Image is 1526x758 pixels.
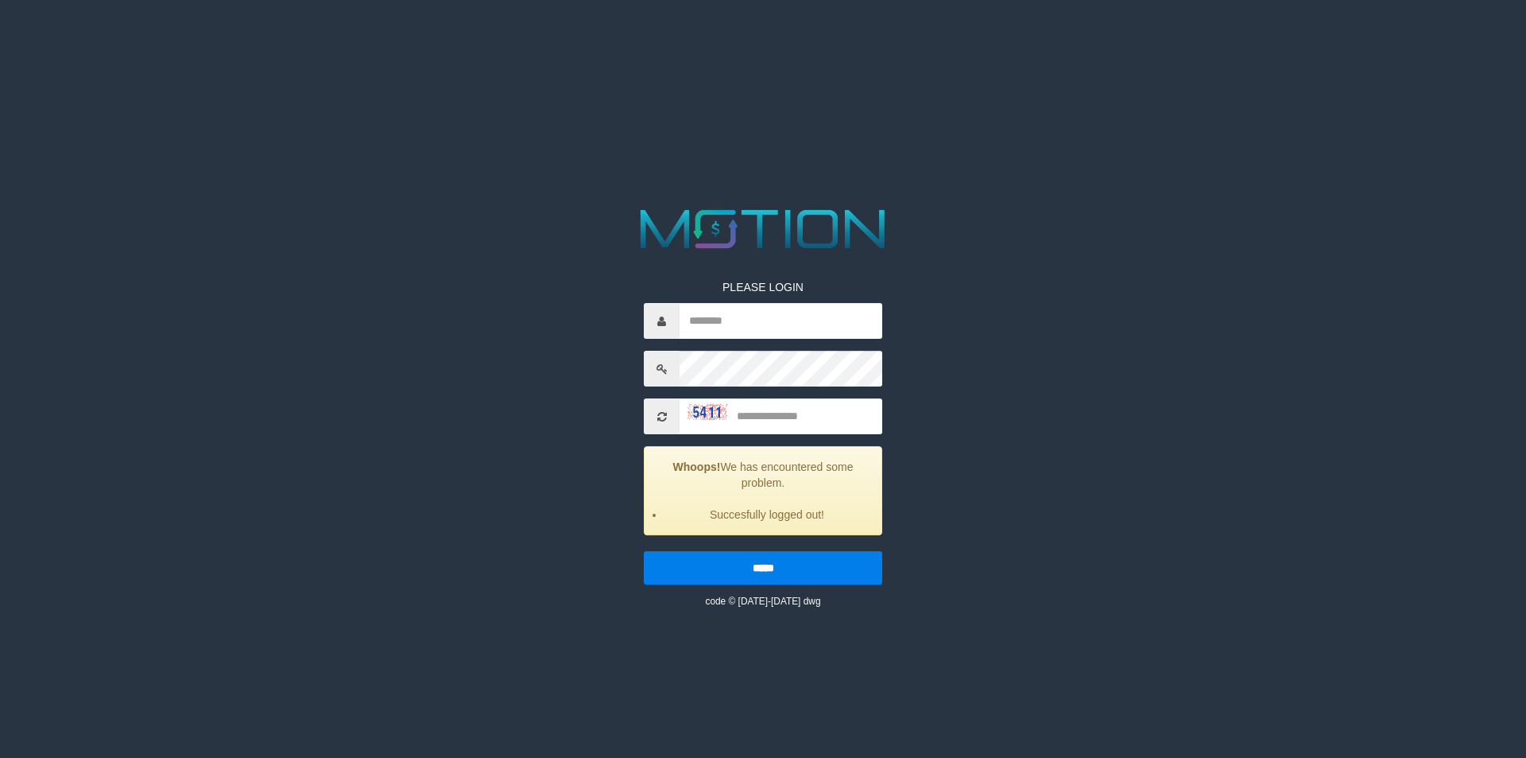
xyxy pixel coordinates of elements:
strong: Whoops! [673,461,721,473]
img: captcha [687,404,727,420]
p: PLEASE LOGIN [644,279,882,295]
li: Succesfully logged out! [664,507,870,523]
img: MOTION_logo.png [629,203,897,255]
div: We has encountered some problem. [644,446,882,535]
small: code © [DATE]-[DATE] dwg [705,596,820,607]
